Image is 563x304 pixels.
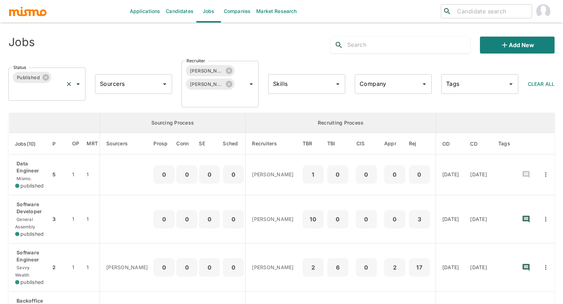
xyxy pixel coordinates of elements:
p: 0 [156,170,172,179]
p: [PERSON_NAME] [106,264,148,271]
td: 5 [51,154,67,195]
th: Approved [382,133,407,154]
p: 0 [330,214,346,224]
p: 0 [330,170,346,179]
th: Open Positions [67,133,85,154]
label: Recruiter [186,58,205,64]
p: 0 [226,170,241,179]
td: 1 [67,154,85,195]
p: 0 [202,262,217,272]
p: 6 [330,262,346,272]
th: To Be Reviewed [301,133,325,154]
th: Priority [51,133,67,154]
p: [PERSON_NAME] [252,216,295,223]
button: Open [506,79,516,89]
p: [PERSON_NAME] [252,171,295,178]
td: [DATE] [464,195,493,243]
p: Data Engineer [15,160,45,174]
span: [PERSON_NAME] [186,80,227,88]
div: [PERSON_NAME] [186,65,235,76]
img: logo [8,6,47,17]
button: Open [333,79,343,89]
p: 0 [202,214,217,224]
span: General Assembly [15,217,35,229]
span: OD [442,140,459,148]
span: Jobs(10) [15,140,45,148]
img: Carmen Vilachá [536,4,550,18]
span: P [52,140,65,148]
input: Candidate search [454,6,529,16]
th: Prospects [153,133,176,154]
span: Clear All [528,81,555,87]
span: published [20,230,44,237]
th: Rejected [407,133,436,154]
p: 0 [387,170,403,179]
td: 3 [51,195,67,243]
p: 2 [305,262,321,272]
span: Savvy Wealth [15,265,30,278]
button: recent-notes [518,211,534,228]
div: [PERSON_NAME] [186,78,235,90]
th: To Be Interviewed [325,133,350,154]
button: Add new [480,37,555,53]
button: Quick Actions [538,211,553,227]
button: recent-notes [518,166,534,183]
p: 17 [412,262,427,272]
th: Recruiting Process [246,113,436,133]
button: Quick Actions [538,260,553,275]
th: Recruiters [246,133,301,154]
td: 2 [51,243,67,291]
td: 1 [67,195,85,243]
p: 10 [305,214,321,224]
p: 0 [359,262,374,272]
label: Status [13,64,26,70]
button: Quick Actions [538,167,553,182]
th: Tags [493,133,516,154]
button: Open [246,79,256,89]
span: CD [470,140,487,148]
th: Market Research Total [85,133,100,154]
td: [DATE] [464,154,493,195]
p: Software Engineer [15,249,45,263]
td: [DATE] [436,243,464,291]
p: 0 [387,214,403,224]
button: Open [73,79,83,89]
p: 0 [156,214,172,224]
p: 0 [179,262,195,272]
td: 1 [85,195,100,243]
button: Open [419,79,429,89]
td: [DATE] [436,154,464,195]
input: Search [347,39,470,51]
th: Sourcing Process [100,113,246,133]
h4: Jobs [8,35,35,49]
th: Sourcers [100,133,154,154]
p: Software Developer [15,201,45,215]
span: Mismo. [15,176,32,181]
span: [PERSON_NAME] [186,67,227,75]
p: 0 [359,214,374,224]
button: recent-notes [518,259,534,276]
p: [PERSON_NAME] [252,264,295,271]
td: 1 [85,243,100,291]
td: 1 [85,154,100,195]
th: Onboarding Date [436,133,464,154]
p: 0 [202,170,217,179]
span: published [20,182,44,189]
p: 0 [412,170,427,179]
th: Connections [176,133,197,154]
p: 3 [412,214,427,224]
p: 0 [156,262,172,272]
button: search [330,37,347,53]
span: published [20,279,44,286]
p: 0 [226,214,241,224]
th: Sent Emails [197,133,221,154]
td: 1 [67,243,85,291]
button: Open [160,79,170,89]
p: 2 [387,262,403,272]
button: Clear [64,79,74,89]
p: 1 [305,170,321,179]
p: 0 [226,262,241,272]
span: Published [13,74,44,82]
th: Sched [221,133,246,154]
th: Client Interview Scheduled [350,133,382,154]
